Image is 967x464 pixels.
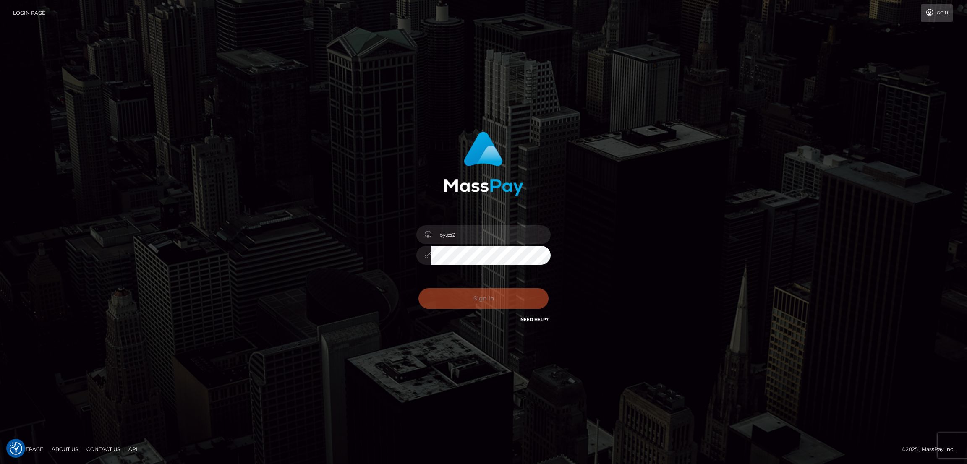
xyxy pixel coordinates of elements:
img: Revisit consent button [10,442,22,455]
a: About Us [48,443,81,456]
a: Login Page [13,4,45,22]
button: Consent Preferences [10,442,22,455]
a: Need Help? [520,317,549,322]
img: MassPay Login [444,132,523,196]
div: © 2025 , MassPay Inc. [902,445,961,454]
a: Login [921,4,953,22]
a: Contact Us [83,443,123,456]
a: API [125,443,141,456]
a: Homepage [9,443,47,456]
input: Username... [431,225,551,244]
